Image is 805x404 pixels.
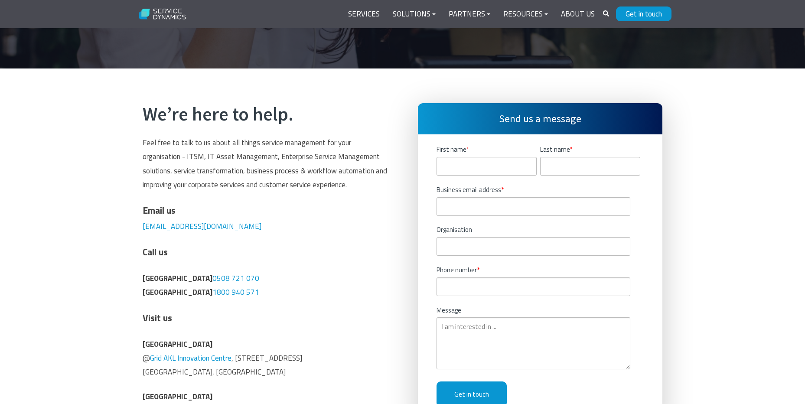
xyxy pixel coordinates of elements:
[150,352,231,364] a: Grid AKL Innovation Centre
[418,103,662,134] h3: Send us a message
[540,144,570,154] span: Last name
[143,245,168,259] span: Call us
[616,7,671,21] a: Get in touch
[134,3,192,26] img: Service Dynamics Logo - White
[143,339,212,350] strong: [GEOGRAPHIC_DATA]
[143,103,387,126] h2: We’re here to help.
[143,221,261,232] a: [EMAIL_ADDRESS][DOMAIN_NAME]
[143,311,172,325] span: Visit us
[437,225,472,235] span: Organisation
[554,4,601,25] a: About Us
[143,136,387,192] p: Feel free to talk to us about all things service management for your organisation - ITSM, IT Asse...
[342,4,601,25] div: Navigation Menu
[497,4,554,25] a: Resources
[212,287,259,298] a: 1800 940 571
[342,4,386,25] a: Services
[212,273,259,284] a: 0508 721 070
[437,305,461,315] span: Message
[143,203,176,217] span: Email us
[437,144,466,154] span: First name
[143,391,212,402] strong: [GEOGRAPHIC_DATA]
[143,273,212,284] span: [GEOGRAPHIC_DATA]
[143,287,212,298] strong: [GEOGRAPHIC_DATA]
[442,4,497,25] a: Partners
[437,185,501,195] span: Business email address
[386,4,442,25] a: Solutions
[143,337,387,379] p: @ , [STREET_ADDRESS] [GEOGRAPHIC_DATA], [GEOGRAPHIC_DATA]
[437,265,477,275] span: Phone number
